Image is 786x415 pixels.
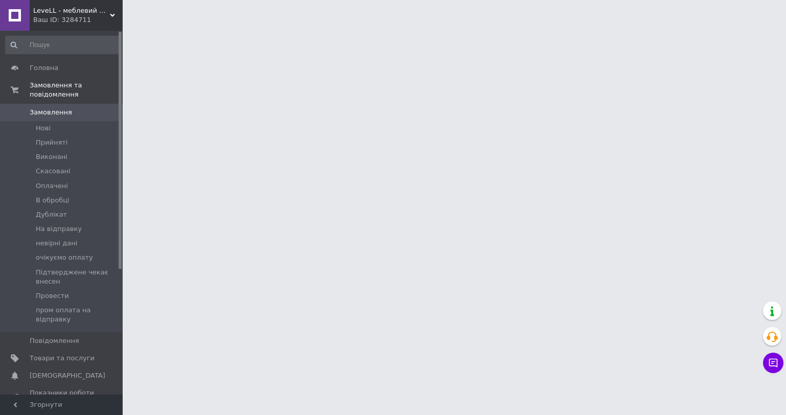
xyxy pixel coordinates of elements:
[36,253,93,262] span: очікуємо оплату
[33,6,110,15] span: LeveLL - меблевий магазин 🔥
[36,181,68,191] span: Оплачені
[30,336,79,345] span: Повідомлення
[36,124,51,133] span: Нові
[36,306,119,324] span: пром оплата на відправку
[36,239,77,248] span: невірні дані
[30,354,95,363] span: Товари та послуги
[33,15,123,25] div: Ваш ID: 3284711
[30,81,123,99] span: Замовлення та повідомлення
[36,196,70,205] span: В обробці
[36,210,67,219] span: Дублікат
[36,268,119,286] span: Підтверджене чекає внесен
[30,371,105,380] span: [DEMOGRAPHIC_DATA]
[36,167,71,176] span: Скасовані
[5,36,120,54] input: Пошук
[30,63,58,73] span: Головна
[36,224,82,234] span: На відправку
[36,152,67,162] span: Виконані
[30,108,72,117] span: Замовлення
[30,388,95,407] span: Показники роботи компанії
[763,353,783,373] button: Чат з покупцем
[36,291,69,301] span: Провести
[36,138,67,147] span: Прийняті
